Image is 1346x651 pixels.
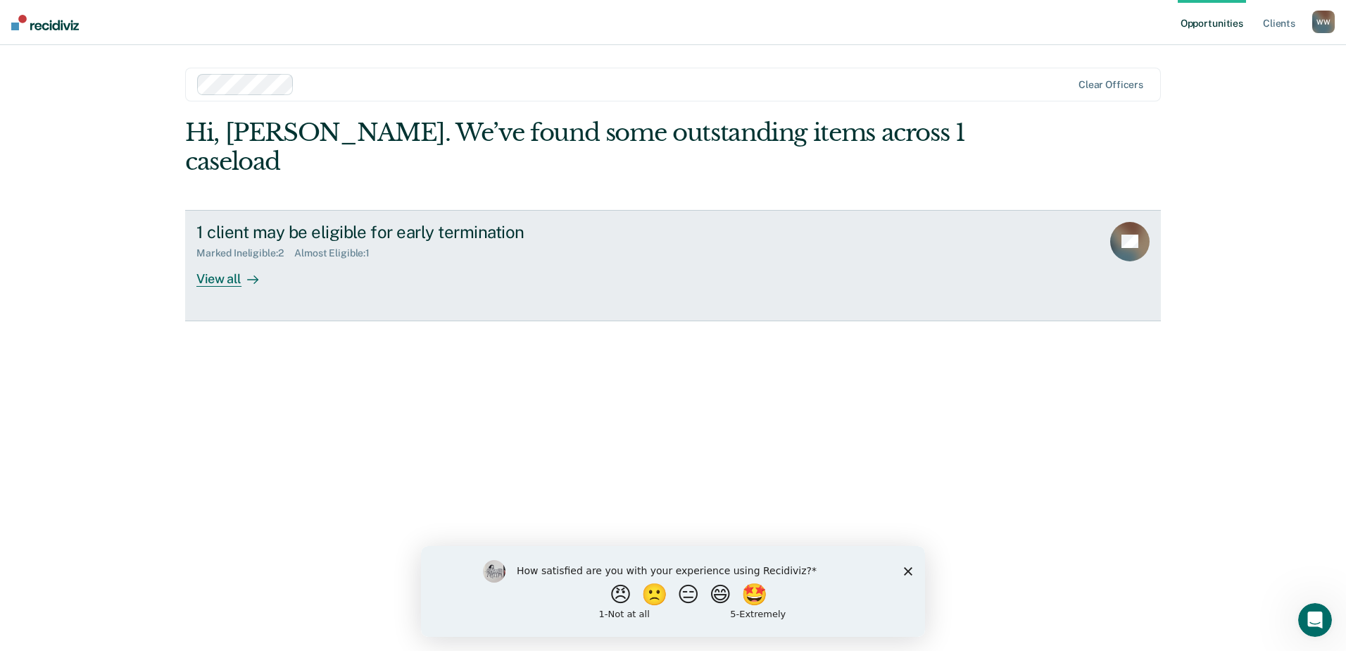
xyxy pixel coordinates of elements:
[185,210,1161,321] a: 1 client may be eligible for early terminationMarked Ineligible:2Almost Eligible:1View all
[421,546,925,637] iframe: Survey by Kim from Recidiviz
[1312,11,1335,33] button: WW
[1078,79,1143,91] div: Clear officers
[294,247,381,259] div: Almost Eligible : 1
[196,259,275,287] div: View all
[11,15,79,30] img: Recidiviz
[185,118,966,176] div: Hi, [PERSON_NAME]. We’ve found some outstanding items across 1 caseload
[196,247,294,259] div: Marked Ineligible : 2
[1298,603,1332,637] iframe: Intercom live chat
[1312,11,1335,33] div: W W
[196,222,691,242] div: 1 client may be eligible for early termination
